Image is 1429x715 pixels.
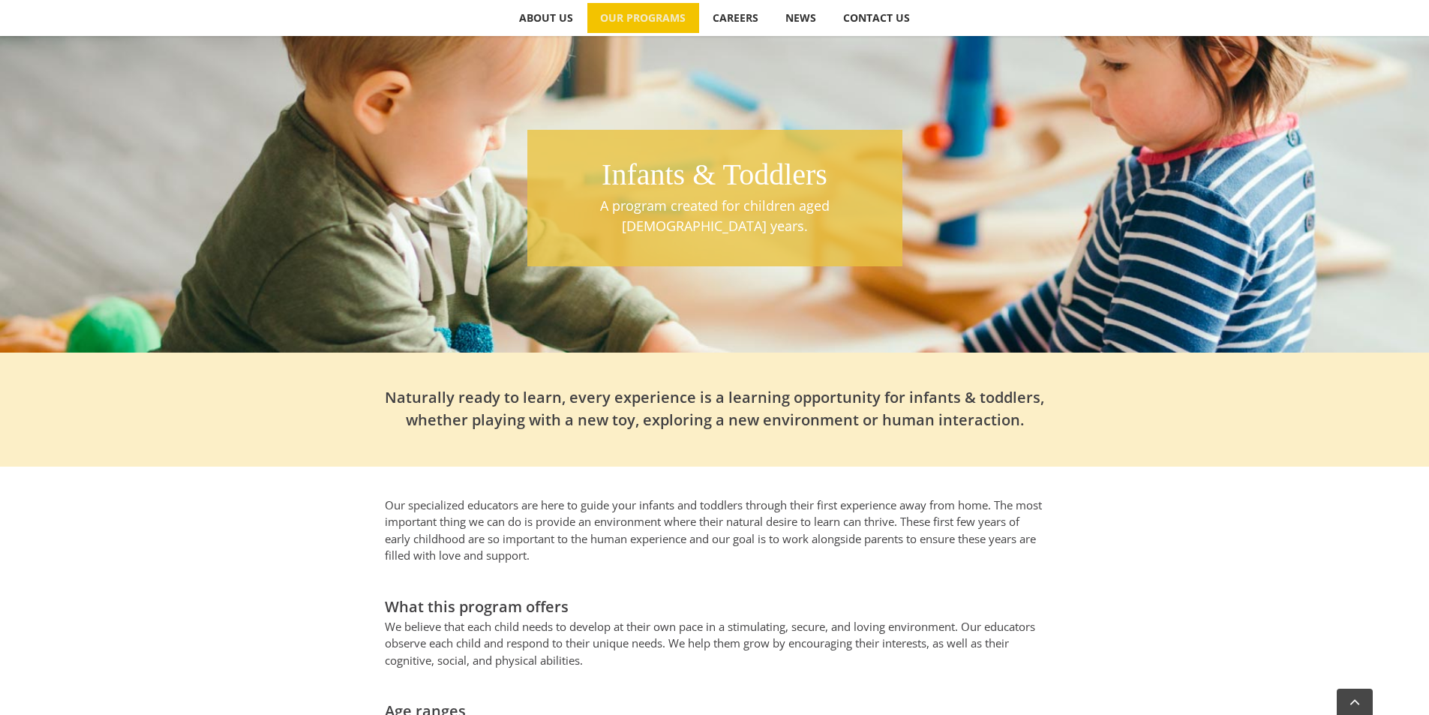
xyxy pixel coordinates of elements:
[519,13,573,23] span: ABOUT US
[713,13,758,23] span: CAREERS
[773,3,830,33] a: NEWS
[385,386,1045,431] h2: Naturally ready to learn, every experience is a learning opportunity for infants & toddlers, whet...
[843,13,910,23] span: CONTACT US
[830,3,923,33] a: CONTACT US
[535,196,895,236] p: A program created for children aged [DEMOGRAPHIC_DATA] years.
[385,618,1045,669] p: We believe that each child needs to develop at their own pace in a stimulating, secure, and lovin...
[600,13,686,23] span: OUR PROGRAMS
[700,3,772,33] a: CAREERS
[385,596,1045,618] h2: What this program offers
[535,154,895,196] h1: Infants & Toddlers
[785,13,816,23] span: NEWS
[587,3,699,33] a: OUR PROGRAMS
[385,497,1045,564] p: Our specialized educators are here to guide your infants and toddlers through their first experie...
[506,3,587,33] a: ABOUT US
